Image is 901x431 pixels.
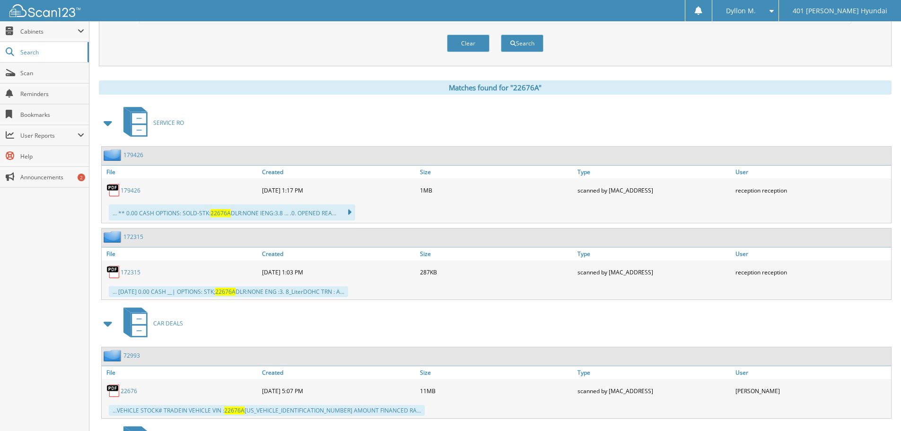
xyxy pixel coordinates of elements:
div: scanned by [MAC_ADDRESS] [575,381,733,400]
a: Size [418,166,576,178]
a: Type [575,247,733,260]
span: Announcements [20,173,84,181]
a: Size [418,247,576,260]
div: 2 [78,174,85,181]
button: Clear [447,35,490,52]
div: reception reception [733,263,891,281]
div: 11MB [418,381,576,400]
a: User [733,366,891,379]
a: Created [260,166,418,178]
iframe: Chat Widget [854,386,901,431]
img: folder2.png [104,149,123,161]
a: Type [575,166,733,178]
div: [DATE] 1:03 PM [260,263,418,281]
a: 72993 [123,352,140,360]
span: User Reports [20,132,78,140]
div: [PERSON_NAME] [733,381,891,400]
div: ... [DATE] 0.00 CASH __| OPTIONS: STK; DLR:NONE ENG :3. 8_LiterDOHC TRN : A... [109,286,348,297]
a: User [733,166,891,178]
a: Created [260,247,418,260]
img: scan123-logo-white.svg [9,4,80,17]
a: 172315 [123,233,143,241]
img: folder2.png [104,350,123,361]
div: scanned by [MAC_ADDRESS] [575,181,733,200]
img: PDF.png [106,384,121,398]
img: PDF.png [106,183,121,197]
span: SERVICE RO [153,119,184,127]
span: Help [20,152,84,160]
div: [DATE] 1:17 PM [260,181,418,200]
a: 179426 [123,151,143,159]
div: [DATE] 5:07 PM [260,381,418,400]
img: folder2.png [104,231,123,243]
div: ... ** 0.00 CASH OPTIONS: SOLD-STK: DLR:NONE IENG:3.8 ... .0. OPENED REA... [109,204,355,220]
div: 1MB [418,181,576,200]
div: reception reception [733,181,891,200]
div: scanned by [MAC_ADDRESS] [575,263,733,281]
a: 172315 [121,268,140,276]
div: ...VEHICLE STOCK# TRADEIN VEHICLE VIN : [US_VEHICLE_IDENTIFICATION_NUMBER] AMOUNT FINANCED RA... [109,405,425,416]
a: 22676 [121,387,137,395]
img: PDF.png [106,265,121,279]
a: Created [260,366,418,379]
a: SERVICE RO [118,104,184,141]
button: Search [501,35,543,52]
span: Reminders [20,90,84,98]
div: 287KB [418,263,576,281]
div: Matches found for "22676A" [99,80,892,95]
span: Search [20,48,83,56]
span: 401 [PERSON_NAME] Hyundai [793,8,887,14]
span: 22676A [215,288,236,296]
a: File [102,166,260,178]
a: CAR DEALS [118,305,183,342]
span: 22676A [224,406,245,414]
span: CAR DEALS [153,319,183,327]
a: Type [575,366,733,379]
span: Scan [20,69,84,77]
a: Size [418,366,576,379]
a: 179426 [121,186,140,194]
span: Dyllon M. [726,8,756,14]
a: User [733,247,891,260]
span: 22676A [210,209,231,217]
span: Bookmarks [20,111,84,119]
span: Cabinets [20,27,78,35]
a: File [102,366,260,379]
a: File [102,247,260,260]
